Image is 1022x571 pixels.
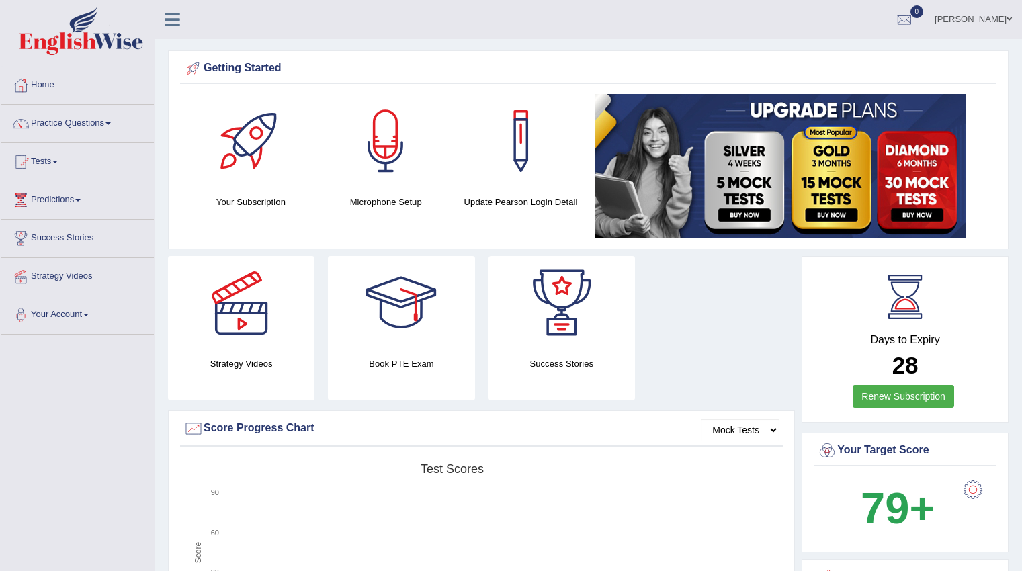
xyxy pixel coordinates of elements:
div: Score Progress Chart [183,419,779,439]
b: 28 [892,352,919,378]
a: Renew Subscription [853,385,954,408]
h4: Days to Expiry [817,334,993,346]
tspan: Score [194,542,203,564]
text: 90 [211,488,219,496]
img: small5.jpg [595,94,966,238]
b: 79+ [861,484,935,533]
h4: Update Pearson Login Detail [460,195,582,209]
a: Predictions [1,181,154,215]
tspan: Test scores [421,462,484,476]
a: Your Account [1,296,154,330]
text: 60 [211,529,219,537]
a: Success Stories [1,220,154,253]
h4: Your Subscription [190,195,312,209]
div: Your Target Score [817,441,993,461]
h4: Microphone Setup [325,195,447,209]
h4: Strategy Videos [168,357,314,371]
h4: Success Stories [488,357,635,371]
a: Practice Questions [1,105,154,138]
h4: Book PTE Exam [328,357,474,371]
div: Getting Started [183,58,993,79]
a: Home [1,67,154,100]
span: 0 [910,5,924,18]
a: Strategy Videos [1,258,154,292]
a: Tests [1,143,154,177]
